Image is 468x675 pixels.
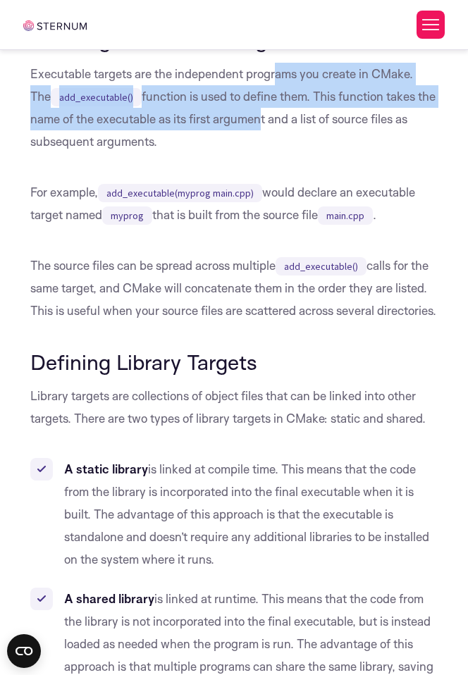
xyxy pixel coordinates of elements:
button: Open CMP widget [7,634,41,668]
b: A static library [64,462,148,476]
li: is linked at compile time. This means that the code from the library is incorporated into the fin... [30,458,438,571]
b: A shared library [64,591,154,606]
button: Toggle Menu [417,11,445,39]
p: Executable targets are the independent programs you create in CMake. The function is used to defi... [30,63,438,153]
p: The source files can be spread across multiple calls for the same target, and CMake will concaten... [30,254,438,322]
p: Library targets are collections of object files that can be linked into other targets. There are ... [30,385,438,430]
h3: Defining Library Targets [30,350,438,374]
code: main.cpp [318,206,373,225]
code: myprog [102,206,152,225]
img: sternum iot [23,20,87,31]
h3: Defining Executable Targets [30,27,438,51]
p: For example, would declare an executable target named that is built from the source file . [30,181,438,226]
code: add_executable(myprog main.cpp) [98,184,262,202]
code: add_executable() [51,88,142,106]
code: add_executable() [276,257,367,275]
